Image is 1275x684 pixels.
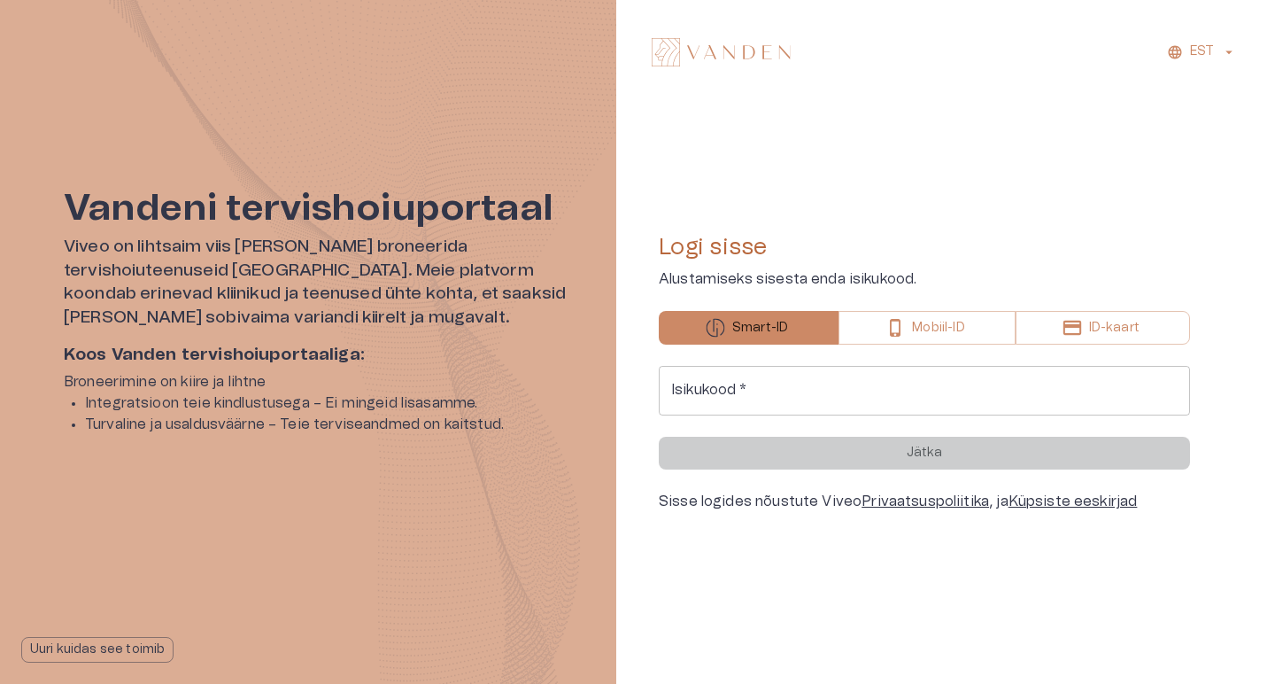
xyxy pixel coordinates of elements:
[912,319,964,338] p: Mobiil-ID
[21,637,174,663] button: Uuri kuidas see toimib
[659,311,838,345] button: Smart-ID
[1190,43,1214,61] p: EST
[30,641,165,659] p: Uuri kuidas see toimib
[1008,494,1138,509] a: Küpsiste eeskirjad
[1089,319,1140,338] p: ID-kaart
[1016,311,1190,345] button: ID-kaart
[659,233,1190,261] h4: Logi sisse
[862,494,989,509] a: Privaatsuspoliitika
[652,38,791,66] img: Vanden logo
[659,491,1190,512] div: Sisse logides nõustute Viveo , ja
[1137,603,1275,653] iframe: Help widget launcher
[732,319,788,338] p: Smart-ID
[1164,39,1240,65] button: EST
[659,268,1190,290] p: Alustamiseks sisesta enda isikukood.
[838,311,1015,345] button: Mobiil-ID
